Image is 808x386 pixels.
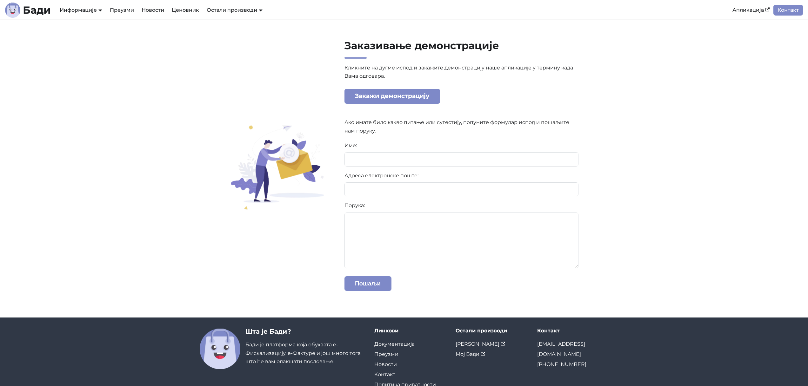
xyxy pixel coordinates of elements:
a: [EMAIL_ADDRESS][DOMAIN_NAME] [537,341,585,357]
a: Информације [60,7,102,13]
a: Преузми [106,5,138,16]
img: Бади [200,329,240,369]
a: [PERSON_NAME] [456,341,505,347]
label: Адреса електронске поште: [344,172,579,180]
div: Линкови [374,328,446,334]
p: Кликните на дугме испод и закажите демонстрацију наше апликације у термину када Вама одговара. [344,64,579,112]
a: Контакт [374,371,395,377]
label: Порука: [344,201,579,210]
p: Ако имате било какво питање или сугестију, попуните формулар испод и пошаљите нам поруку. [344,118,579,135]
a: [PHONE_NUMBER] [537,361,586,367]
label: Име: [344,141,579,150]
a: Мој Бади [456,351,485,357]
div: Контакт [537,328,609,334]
div: Бади је платформа која обухвата е-Фискализацију, е-Фактуре и још много тога што ће вам олакшати п... [245,328,364,369]
img: Заказивање демонстрације [227,124,326,210]
a: Новости [138,5,168,16]
a: Новости [374,361,397,367]
a: Закажи демонстрацију [344,89,440,104]
a: Преузми [374,351,398,357]
div: Остали производи [456,328,527,334]
a: Документација [374,341,415,347]
img: Лого [5,3,20,18]
h3: Шта је Бади? [245,328,364,336]
a: Ценовник [168,5,203,16]
a: Остали производи [207,7,263,13]
a: Контакт [773,5,803,16]
button: Пошаљи [344,276,391,291]
b: Бади [23,5,51,15]
a: Апликација [729,5,773,16]
h2: Заказивање демонстрације [344,39,579,59]
a: ЛогоБади [5,3,51,18]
